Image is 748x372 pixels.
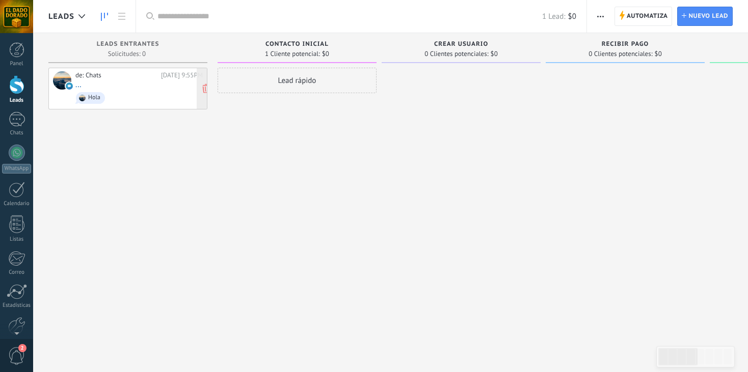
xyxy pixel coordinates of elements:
div: Recibir Pago [551,41,700,49]
span: $0 [322,51,329,57]
div: de: Chats [75,71,157,79]
span: Solicitudes: 0 [108,51,146,57]
span: Nuevo lead [688,7,728,25]
span: 1 Lead: [542,12,565,21]
div: Listas [2,236,32,243]
a: Nuevo lead [677,7,733,26]
span: $0 [491,51,498,57]
span: $0 [655,51,662,57]
div: Leads [2,97,32,104]
div: Estadísticas [2,302,32,309]
span: 0 Clientes potenciales: [589,51,652,57]
button: Más [593,7,608,26]
div: Crear Usuario [387,41,536,49]
span: $0 [568,12,576,21]
span: Leads [48,12,74,21]
div: Lead rápido [218,68,377,93]
span: Automatiza [627,7,668,25]
span: Crear Usuario [434,41,488,48]
span: Contacto Inicial [265,41,329,48]
div: Calendario [2,201,32,207]
span: 2 [18,344,26,352]
div: Correo [2,269,32,276]
div: Panel [2,61,32,67]
div: Hola [88,94,100,101]
span: Recibir Pago [602,41,649,48]
div: Contacto Inicial [223,41,371,49]
a: Leads [96,7,113,26]
a: Automatiza [615,7,673,26]
span: Leads Entrantes [97,41,159,48]
div: Chats [2,130,32,136]
div: [DATE] 9:55PM [161,71,203,79]
a: Lista [113,7,130,26]
div: Leads Entrantes [54,41,202,49]
img: onlinechat.svg [66,82,73,90]
span: 0 Clientes potenciales: [424,51,488,57]
span: 1 Cliente potencial: [265,51,320,57]
div: WhatsApp [2,164,31,174]
a: ... [75,80,82,89]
